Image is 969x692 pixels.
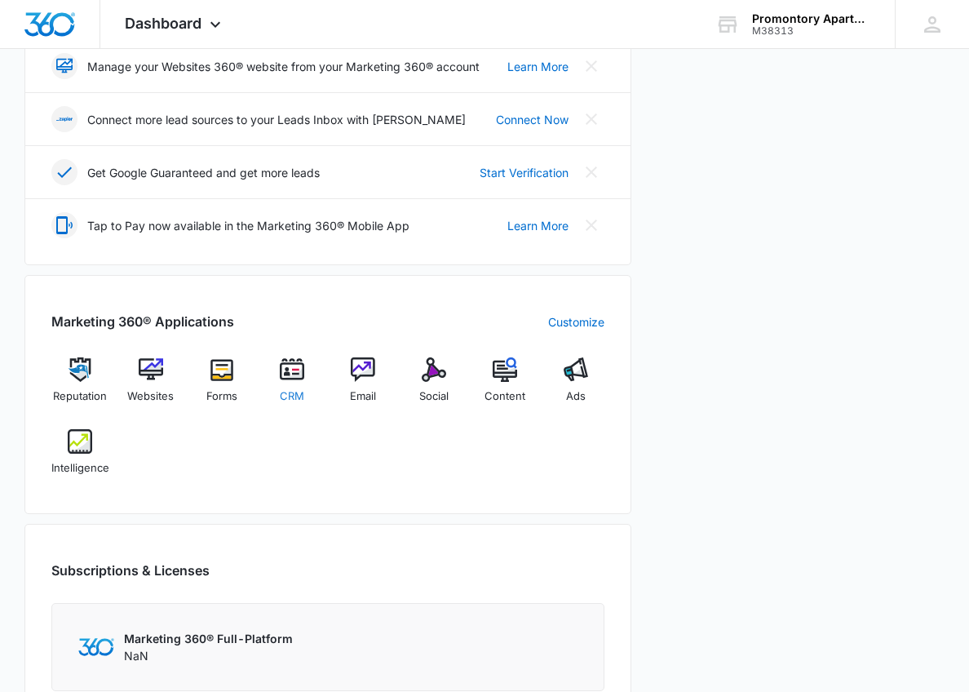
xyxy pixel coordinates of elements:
a: Connect Now [496,111,569,128]
button: Close [578,212,604,238]
span: Content [484,388,525,405]
a: Start Verification [480,164,569,181]
span: Email [350,388,376,405]
div: account name [752,12,871,25]
p: Manage your Websites 360® website from your Marketing 360® account [87,58,480,75]
div: account id [752,25,871,37]
p: Marketing 360® Full-Platform [124,630,293,647]
span: Ads [566,388,586,405]
h2: Subscriptions & Licenses [51,561,210,580]
a: Reputation [51,357,109,416]
a: Ads [546,357,604,416]
button: Close [578,106,604,132]
span: CRM [280,388,304,405]
a: Learn More [507,217,569,234]
span: Reputation [53,388,107,405]
a: CRM [263,357,321,416]
span: Dashboard [125,15,201,32]
a: Email [334,357,392,416]
div: NaN [124,630,293,664]
button: Close [578,159,604,185]
h2: Marketing 360® Applications [51,312,234,331]
span: Intelligence [51,460,109,477]
img: Marketing 360 Logo [78,638,114,655]
p: Tap to Pay now available in the Marketing 360® Mobile App [87,217,409,234]
p: Connect more lead sources to your Leads Inbox with [PERSON_NAME] [87,111,466,128]
span: Social [419,388,449,405]
a: Customize [548,313,604,330]
span: Forms [206,388,237,405]
a: Forms [192,357,250,416]
span: Websites [127,388,174,405]
a: Content [476,357,533,416]
a: Social [405,357,463,416]
p: Get Google Guaranteed and get more leads [87,164,320,181]
a: Learn More [507,58,569,75]
a: Intelligence [51,429,109,488]
button: Close [578,53,604,79]
a: Websites [122,357,180,416]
